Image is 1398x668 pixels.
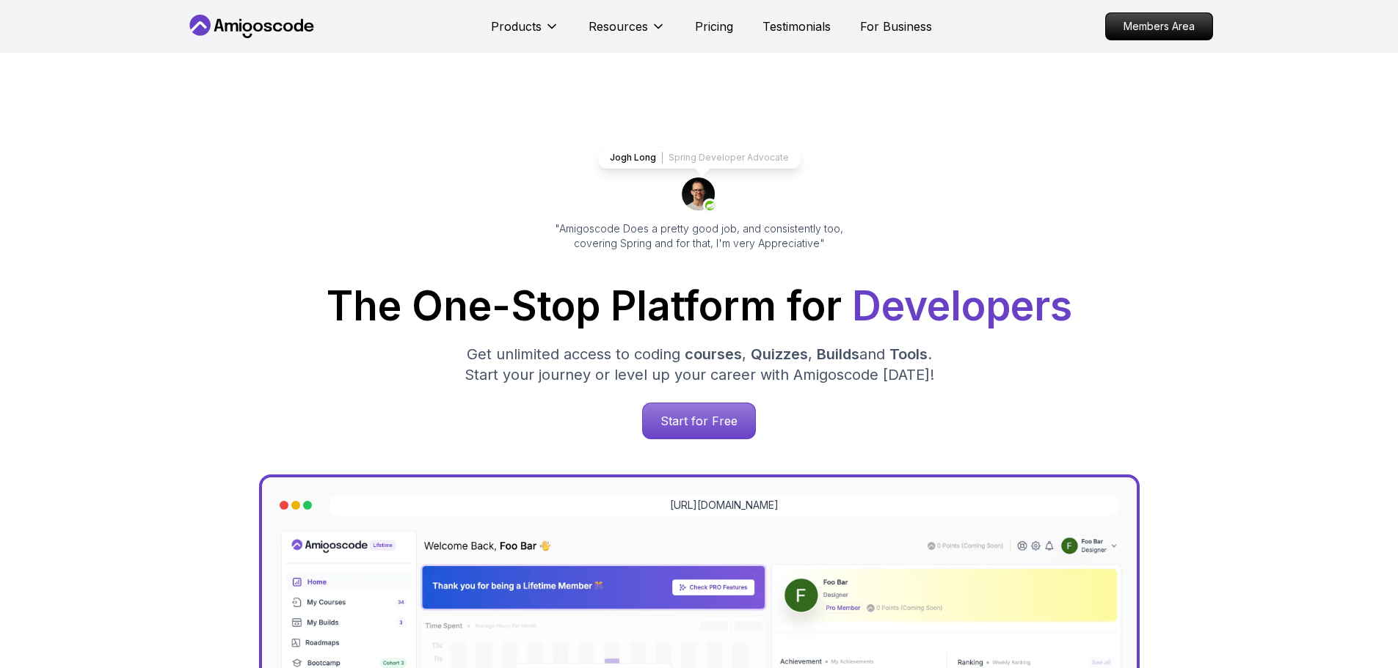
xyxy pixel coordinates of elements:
p: Products [491,18,542,35]
a: Start for Free [642,403,756,439]
p: Get unlimited access to coding , , and . Start your journey or level up your career with Amigosco... [453,344,946,385]
p: Start for Free [643,403,755,438]
span: Tools [889,345,928,363]
p: Jogh Long [610,152,656,164]
p: Spring Developer Advocate [669,152,789,164]
a: For Business [860,18,932,35]
button: Products [491,18,559,47]
a: Pricing [695,18,733,35]
a: Testimonials [762,18,831,35]
a: Members Area [1105,12,1213,40]
p: Members Area [1106,13,1212,40]
span: Quizzes [751,345,808,363]
h1: The One-Stop Platform for [197,286,1201,326]
button: Resources [589,18,666,47]
p: Resources [589,18,648,35]
span: courses [685,345,742,363]
img: josh long [682,177,717,213]
span: Builds [817,345,859,363]
span: Developers [852,282,1072,330]
a: [URL][DOMAIN_NAME] [670,498,779,513]
p: "Amigoscode Does a pretty good job, and consistently too, covering Spring and for that, I'm very ... [535,221,864,251]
